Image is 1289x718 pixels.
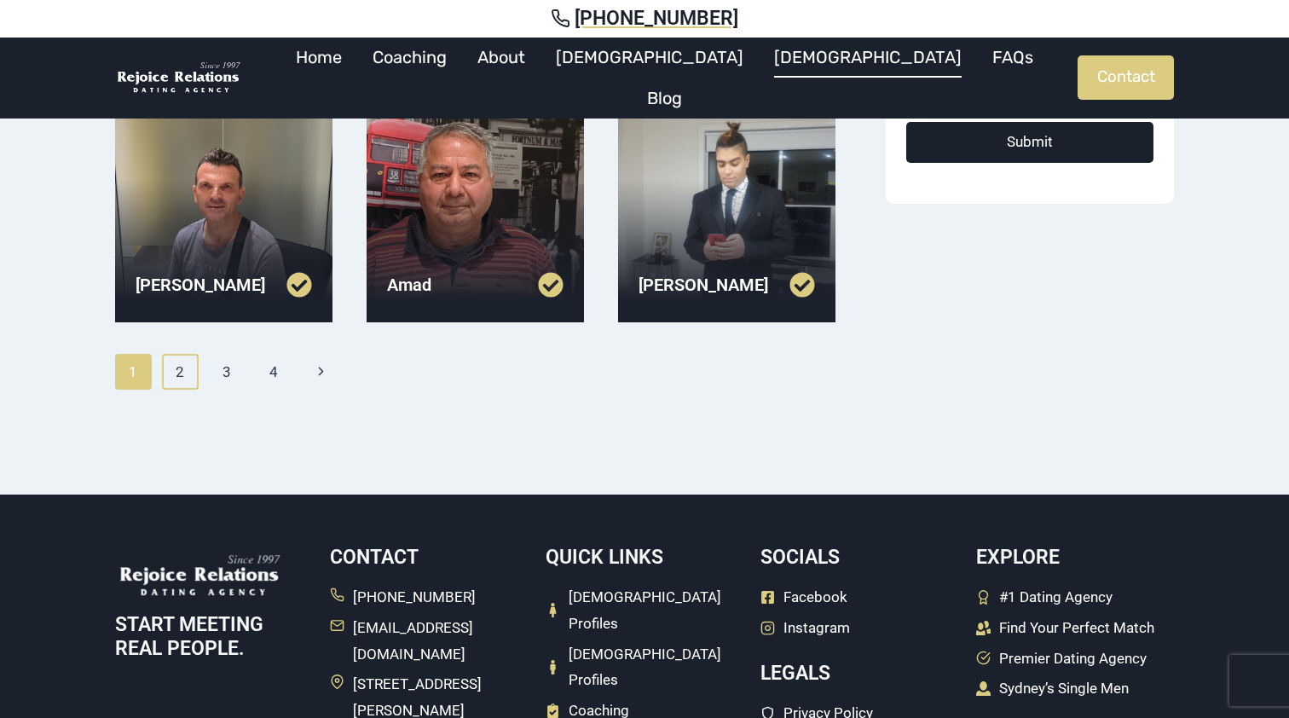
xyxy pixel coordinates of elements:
h5: START MEETING REAL PEOPLE. [115,613,313,660]
span: [DEMOGRAPHIC_DATA] Profiles [569,584,743,636]
a: 3 [209,354,246,390]
a: Facebook [760,584,847,611]
img: Rejoice Relations [115,61,243,96]
h5: Legals [760,662,958,686]
a: Sydney’s Single Men [976,675,1129,702]
span: [PHONE_NUMBER] [353,584,476,611]
a: [DEMOGRAPHIC_DATA] Profiles [546,641,743,693]
button: Submit [906,122,1153,162]
span: #1 Dating Agency [999,584,1113,611]
span: Facebook [783,584,847,611]
a: Home [280,37,357,78]
h5: Socials [760,546,958,570]
span: [PHONE_NUMBER] [575,7,738,31]
span: [DEMOGRAPHIC_DATA] Profiles [569,641,743,693]
a: Blog [632,78,697,119]
a: Contact [1078,55,1174,100]
a: Instagram [760,615,850,641]
a: About [462,37,540,78]
nav: Primary Navigation [251,37,1078,119]
a: Coaching [357,37,462,78]
a: 2 [162,354,199,390]
a: 4 [256,354,292,390]
a: [PHONE_NUMBER] [330,584,476,611]
h5: Contact [330,546,528,570]
a: [PHONE_NUMBER] [20,7,1269,31]
a: [DEMOGRAPHIC_DATA] [540,37,759,78]
span: [EMAIL_ADDRESS][DOMAIN_NAME] [353,615,528,667]
span: Premier Dating Agency [999,646,1147,672]
a: FAQs [977,37,1049,78]
span: Find Your Perfect Match [999,615,1154,641]
a: [DEMOGRAPHIC_DATA] [759,37,977,78]
a: #1 Dating Agency [976,584,1113,611]
nav: Page navigation [115,354,835,390]
h5: Quick Links [546,546,743,570]
a: [DEMOGRAPHIC_DATA] Profiles [546,584,743,636]
a: Find Your Perfect Match [976,615,1154,641]
span: Instagram [783,615,850,641]
a: [EMAIL_ADDRESS][DOMAIN_NAME] [330,615,528,667]
span: 1 [115,354,152,390]
a: Premier Dating Agency [976,646,1147,672]
span: Sydney’s Single Men [999,675,1129,702]
h5: Explore [976,546,1174,570]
